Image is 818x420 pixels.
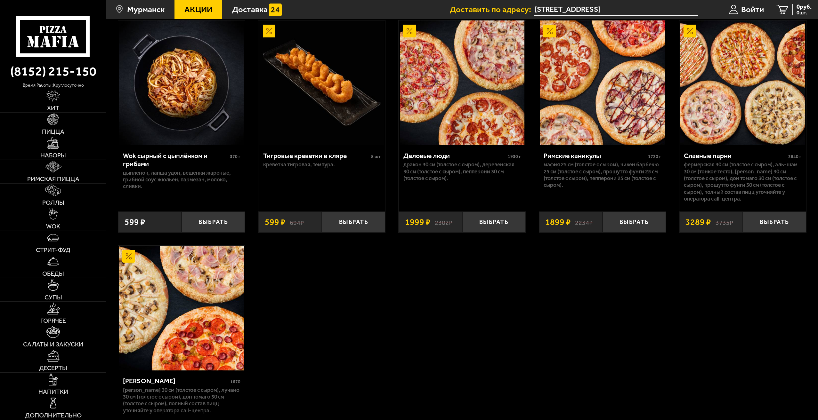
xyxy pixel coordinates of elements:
[46,223,60,230] span: WOK
[123,152,228,168] div: Wok сырный с цыплёнком и грибами
[543,25,556,37] img: Акционный
[534,4,698,16] span: улица Радищева, 15
[575,218,593,226] s: 2234 ₽
[371,154,381,159] span: 8 шт
[539,20,666,145] a: АкционныйРимские каникулы
[232,5,268,14] span: Доставка
[263,152,369,160] div: Тигровые креветки в кляре
[47,105,59,111] span: Хит
[450,5,534,14] span: Доставить по адресу:
[25,412,82,419] span: Дополнительно
[290,218,304,226] s: 694 ₽
[184,5,213,14] span: Акции
[788,154,801,159] span: 2840 г
[540,20,665,145] img: Римские каникулы
[269,4,282,16] img: 15daf4d41897b9f0e9f617042186c801.svg
[544,161,661,188] p: Мафия 25 см (толстое с сыром), Чикен Барбекю 25 см (толстое с сыром), Прошутто Фунги 25 см (толст...
[322,211,385,232] button: Выбрать
[685,218,711,226] span: 3289 ₽
[127,5,165,14] span: Мурманск
[603,211,666,232] button: Выбрать
[119,20,244,145] img: Wok сырный с цыплёнком и грибами
[230,379,240,384] span: 1670
[230,154,240,159] span: 370 г
[119,246,244,370] img: Хет Трик
[797,10,812,15] span: 0 шт.
[400,20,525,145] img: Деловые люди
[679,20,806,145] a: АкционныйСлавные парни
[40,318,66,324] span: Горячее
[123,170,240,190] p: цыпленок, лапша удон, вешенки жареные, грибной соус Жюльен, пармезан, молоко, сливки.
[40,152,66,159] span: Наборы
[403,25,416,37] img: Акционный
[716,218,733,226] s: 3735 ₽
[42,200,64,206] span: Роллы
[45,294,62,301] span: Супы
[123,387,240,414] p: [PERSON_NAME] 30 см (толстое с сыром), Лучано 30 см (толстое с сыром), Дон Томаго 30 см (толстое ...
[741,5,764,14] span: Войти
[23,341,83,348] span: Салаты и закуски
[544,152,646,160] div: Римские каникулы
[403,152,506,160] div: Деловые люди
[258,20,385,145] a: АкционныйТигровые креветки в кляре
[38,389,68,395] span: Напитки
[182,211,245,232] button: Выбрать
[42,129,64,135] span: Пицца
[508,154,521,159] span: 1930 г
[27,176,79,182] span: Римская пицца
[684,152,787,160] div: Славные парни
[36,247,70,253] span: Стрит-фуд
[42,271,64,277] span: Обеды
[684,25,696,37] img: Акционный
[265,218,286,226] span: 599 ₽
[534,4,698,16] input: Ваш адрес доставки
[403,161,521,182] p: Дракон 30 см (толстое с сыром), Деревенская 30 см (толстое с сыром), Пепперони 30 см (толстое с с...
[263,25,276,37] img: Акционный
[684,161,801,202] p: Фермерская 30 см (толстое с сыром), Аль-Шам 30 см (тонкое тесто), [PERSON_NAME] 30 см (толстое с ...
[680,20,805,145] img: Славные парни
[435,218,452,226] s: 2302 ₽
[648,154,661,159] span: 1720 г
[405,218,431,226] span: 1999 ₽
[39,365,67,371] span: Десерты
[797,4,812,10] span: 0 руб.
[123,377,229,385] div: [PERSON_NAME]
[125,218,145,226] span: 599 ₽
[263,161,381,168] p: креветка тигровая, темпура.
[399,20,525,145] a: АкционныйДеловые люди
[743,211,806,232] button: Выбрать
[545,218,571,226] span: 1899 ₽
[118,20,245,145] a: Wok сырный с цыплёнком и грибами
[259,20,384,145] img: Тигровые креветки в кляре
[118,246,245,370] a: АкционныйХет Трик
[122,250,135,263] img: Акционный
[462,211,526,232] button: Выбрать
